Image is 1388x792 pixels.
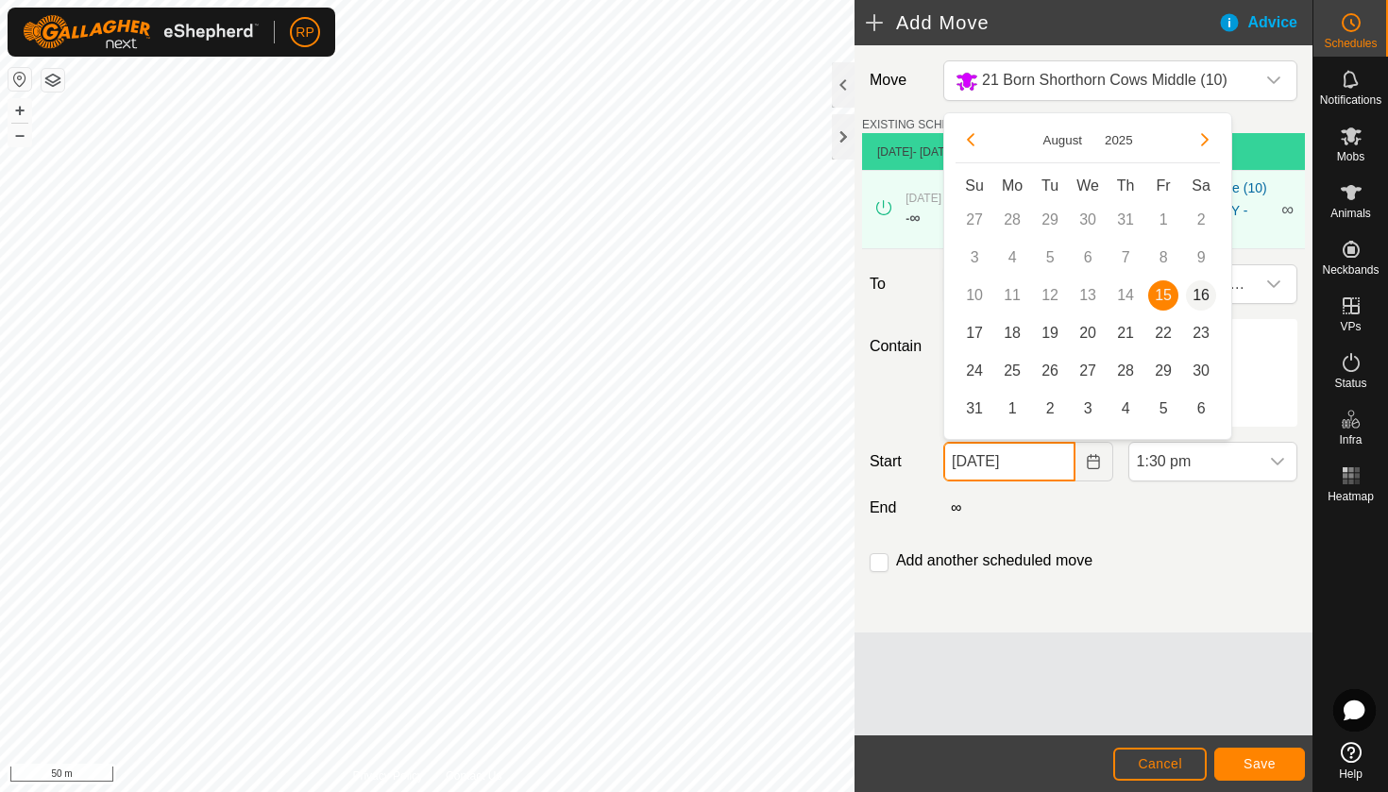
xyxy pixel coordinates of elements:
[1186,318,1216,348] span: 23
[1148,394,1178,424] span: 5
[1110,356,1141,386] span: 28
[1259,443,1296,480] div: dropdown trigger
[1107,314,1144,352] td: 21
[1073,394,1103,424] span: 3
[1031,314,1069,352] td: 19
[1069,314,1107,352] td: 20
[1069,277,1107,314] td: 13
[993,314,1031,352] td: 18
[1182,352,1220,390] td: 30
[1190,125,1220,155] button: Next Month
[296,23,313,42] span: RP
[1340,321,1361,332] span: VPs
[959,356,990,386] span: 24
[1214,748,1305,781] button: Save
[1281,200,1294,219] span: ∞
[23,15,259,49] img: Gallagher Logo
[1255,265,1293,303] div: dropdown trigger
[1069,390,1107,428] td: 3
[956,125,986,155] button: Previous Month
[862,450,936,473] label: Start
[1069,201,1107,239] td: 30
[352,767,423,784] a: Privacy Policy
[997,394,1027,424] span: 1
[993,239,1031,277] td: 4
[1182,201,1220,239] td: 2
[1244,756,1276,771] span: Save
[1186,280,1216,311] span: 16
[956,314,993,352] td: 17
[948,61,1255,100] span: 21 Born Shorthorn Cows Middle
[1097,129,1141,151] button: Choose Year
[1107,239,1144,277] td: 7
[1035,356,1065,386] span: 26
[1218,11,1312,34] div: Advice
[1031,277,1069,314] td: 12
[1144,277,1182,314] td: 15
[446,767,501,784] a: Contact Us
[1002,177,1023,194] span: Mo
[8,124,31,146] button: –
[913,145,956,159] span: - [DATE]
[1107,201,1144,239] td: 31
[1144,201,1182,239] td: 1
[1107,277,1144,314] td: 14
[862,264,936,304] label: To
[956,239,993,277] td: 3
[1076,177,1099,194] span: We
[956,390,993,428] td: 31
[1031,352,1069,390] td: 26
[943,112,1232,440] div: Choose Date
[1069,352,1107,390] td: 27
[862,60,936,101] label: Move
[1322,264,1379,276] span: Neckbands
[896,553,1092,568] label: Add another scheduled move
[997,318,1027,348] span: 18
[956,201,993,239] td: 27
[1186,394,1216,424] span: 6
[1320,94,1381,106] span: Notifications
[877,145,913,159] span: [DATE]
[1148,280,1178,311] span: 15
[909,210,920,226] span: ∞
[959,394,990,424] span: 31
[982,72,1227,88] span: 21 Born Shorthorn Cows Middle (10)
[1182,239,1220,277] td: 9
[943,499,969,515] label: ∞
[993,352,1031,390] td: 25
[1129,443,1259,480] span: 1:30 pm
[1113,748,1207,781] button: Cancel
[1110,318,1141,348] span: 21
[1041,177,1058,194] span: Tu
[1144,390,1182,428] td: 5
[1324,38,1377,49] span: Schedules
[956,277,993,314] td: 10
[906,192,985,205] span: [DATE] 6:00 am
[1144,352,1182,390] td: 29
[993,277,1031,314] td: 11
[1035,394,1065,424] span: 2
[8,68,31,91] button: Reset Map
[1313,734,1388,787] a: Help
[1148,356,1178,386] span: 29
[993,201,1031,239] td: 28
[1031,390,1069,428] td: 2
[1328,491,1374,502] span: Heatmap
[1337,151,1364,162] span: Mobs
[8,99,31,122] button: +
[1144,314,1182,352] td: 22
[965,177,984,194] span: Su
[1330,208,1371,219] span: Animals
[862,335,936,358] label: Contain
[1182,314,1220,352] td: 23
[997,356,1027,386] span: 25
[1110,394,1141,424] span: 4
[42,69,64,92] button: Map Layers
[1192,177,1210,194] span: Sa
[1073,318,1103,348] span: 20
[1182,277,1220,314] td: 16
[1334,378,1366,389] span: Status
[1339,434,1362,446] span: Infra
[1255,61,1293,100] div: dropdown trigger
[993,390,1031,428] td: 1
